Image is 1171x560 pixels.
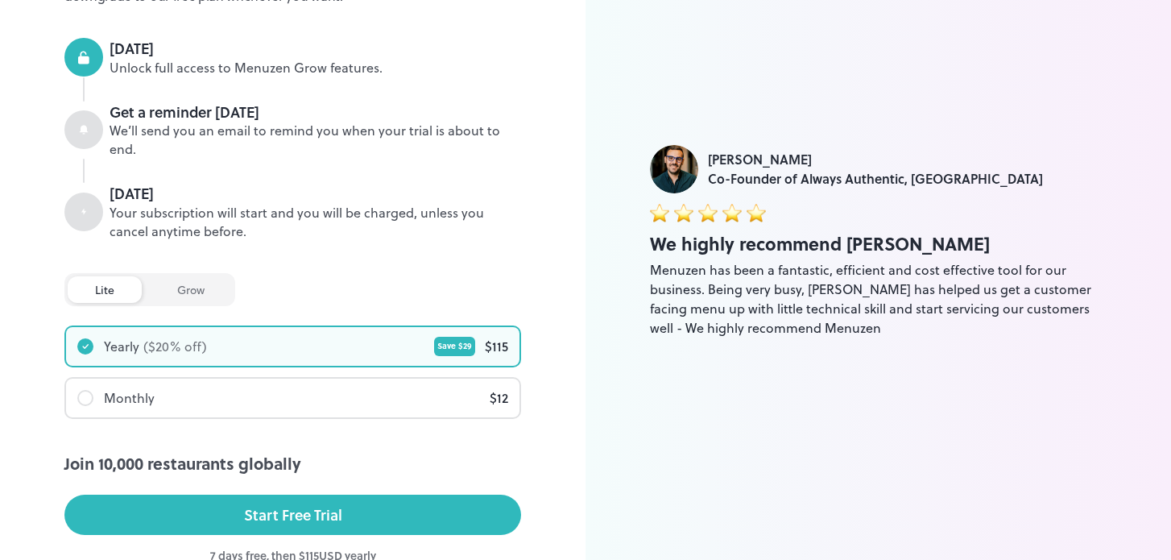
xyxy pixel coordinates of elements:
[722,203,742,222] img: star
[68,276,142,303] div: lite
[650,260,1107,338] div: Menuzen has been a fantastic, efficient and cost effective tool for our business. Being very busy...
[110,204,521,241] div: Your subscription will start and you will be charged, unless you cancel anytime before.
[110,122,521,159] div: We’ll send you an email to remind you when your trial is about to end.
[64,495,521,535] button: Start Free Trial
[244,503,342,527] div: Start Free Trial
[110,38,521,59] div: [DATE]
[698,203,718,222] img: star
[650,145,698,193] img: Jade Hajj
[110,183,521,204] div: [DATE]
[434,337,475,356] div: Save $ 29
[708,150,1043,169] div: [PERSON_NAME]
[104,388,155,408] div: Monthly
[485,337,508,356] div: $ 115
[150,276,232,303] div: grow
[110,102,521,122] div: Get a reminder [DATE]
[143,337,207,356] div: ($ 20 % off)
[104,337,139,356] div: Yearly
[490,388,508,408] div: $ 12
[650,203,669,222] img: star
[650,230,1107,257] div: We highly recommend [PERSON_NAME]
[708,169,1043,189] div: Co-Founder of Always Authentic, [GEOGRAPHIC_DATA]
[110,59,521,77] div: Unlock full access to Menuzen Grow features.
[747,203,766,222] img: star
[64,451,521,475] div: Join 10,000 restaurants globally
[674,203,693,222] img: star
